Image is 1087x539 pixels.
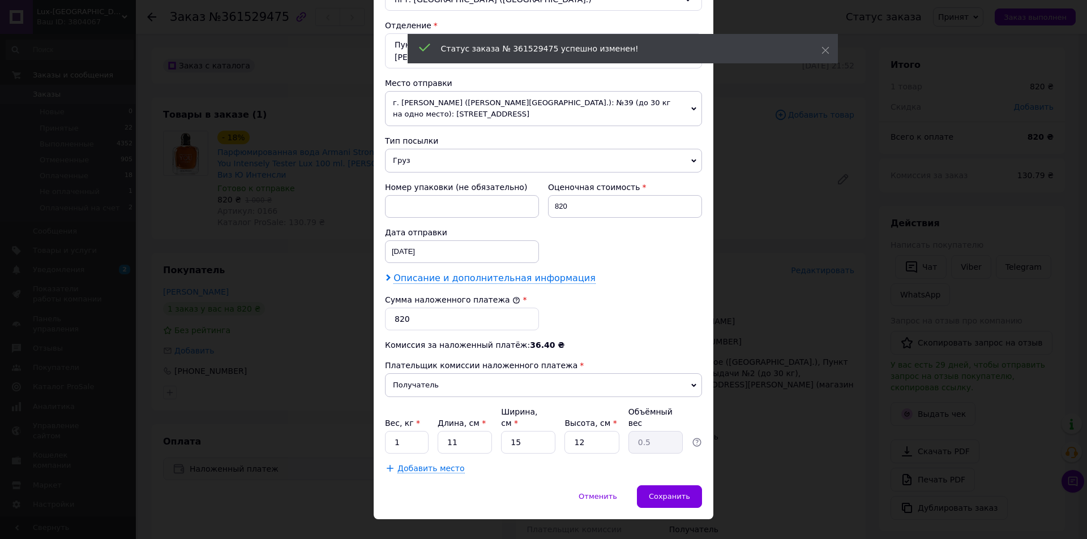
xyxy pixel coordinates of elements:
span: Описание и дополнительная информация [393,273,596,284]
label: Длина, см [438,419,486,428]
span: г. [PERSON_NAME] ([PERSON_NAME][GEOGRAPHIC_DATA].): №39 (до 30 кг на одно место): [STREET_ADDRESS] [385,91,702,126]
span: Тип посылки [385,136,438,145]
label: Сумма наложенного платежа [385,295,520,304]
span: Отменить [579,492,617,501]
div: Комиссия за наложенный платёж: [385,339,702,351]
label: Высота, см [564,419,617,428]
span: Добавить место [397,464,465,473]
span: Груз [385,149,702,173]
div: Объёмный вес [628,406,683,429]
div: Отделение [385,20,702,31]
div: Пункт приема - выдачи №2 (до 30 кг), [STREET_ADDRESS][PERSON_NAME] (магазин Абсолют) [385,33,702,68]
label: Вес, кг [385,419,420,428]
span: Сохранить [649,492,690,501]
div: Номер упаковки (не обязательно) [385,182,539,193]
div: Статус заказа № 361529475 успешно изменен! [441,43,793,54]
label: Ширина, см [501,407,537,428]
div: Оценочная стоимость [548,182,702,193]
span: Плательщик комиссии наложенного платежа [385,361,577,370]
span: Получатель [385,373,702,397]
div: Дата отправки [385,227,539,238]
span: 36.40 ₴ [530,340,564,350]
span: Место отправки [385,79,452,88]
